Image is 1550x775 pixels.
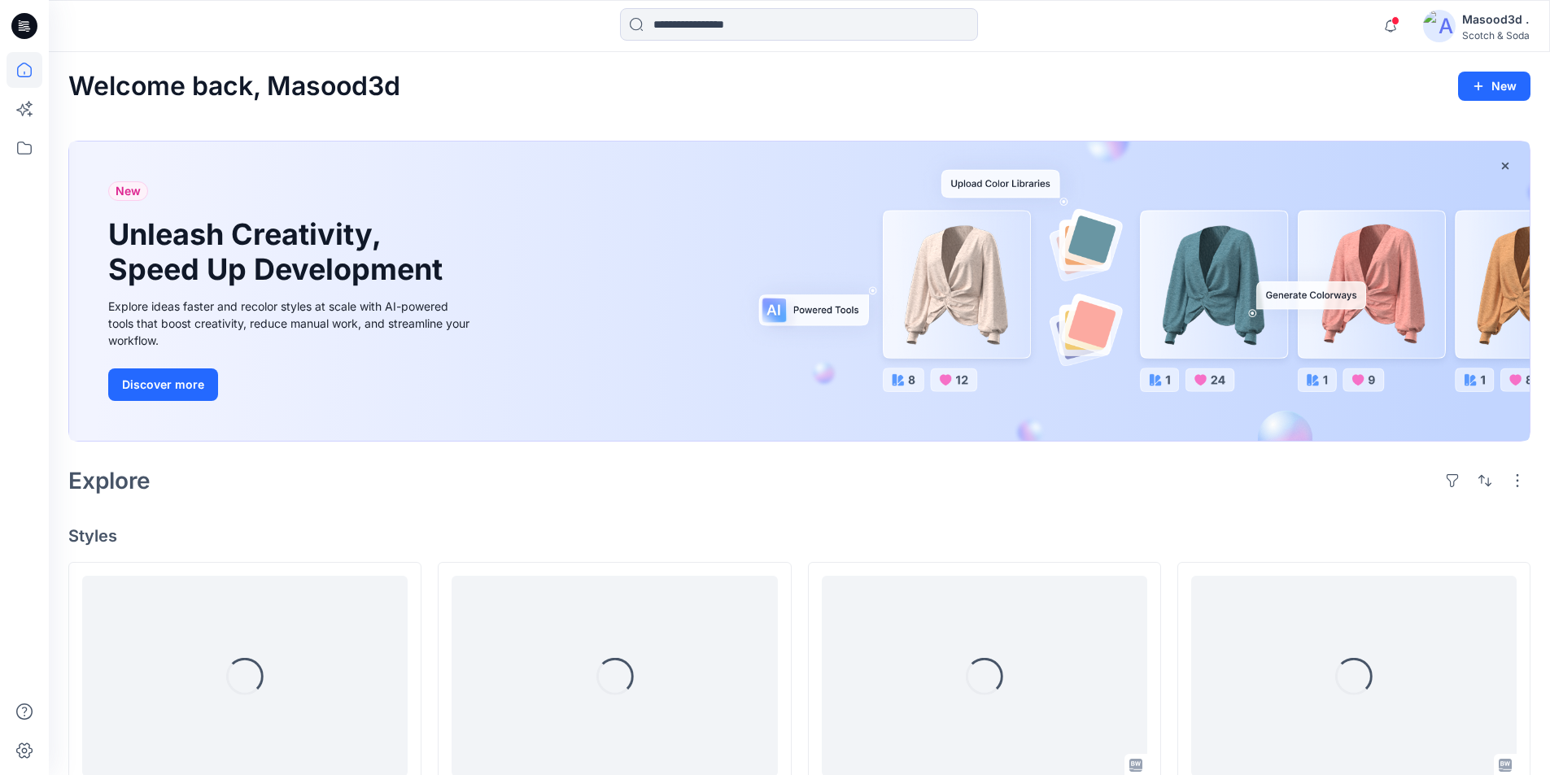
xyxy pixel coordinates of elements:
div: Explore ideas faster and recolor styles at scale with AI-powered tools that boost creativity, red... [108,298,474,349]
h4: Styles [68,526,1530,546]
h1: Unleash Creativity, Speed Up Development [108,217,450,287]
div: Masood3d . [1462,10,1530,29]
button: New [1458,72,1530,101]
div: Scotch & Soda [1462,29,1530,41]
a: Discover more [108,368,474,401]
h2: Welcome back, Masood3d [68,72,400,102]
h2: Explore [68,468,151,494]
button: Discover more [108,368,218,401]
img: avatar [1423,10,1456,42]
span: New [116,181,141,201]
